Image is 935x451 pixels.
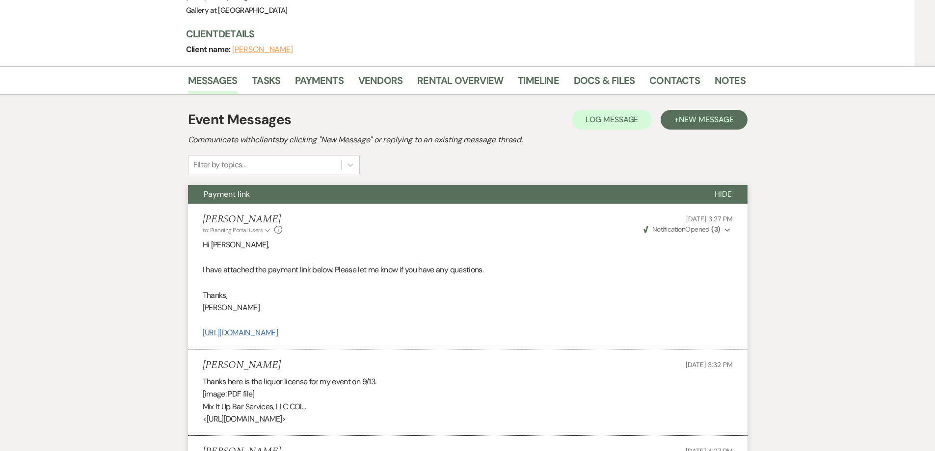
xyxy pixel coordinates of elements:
[686,214,732,223] span: [DATE] 3:27 PM
[252,73,280,94] a: Tasks
[679,114,733,125] span: New Message
[203,226,272,235] button: to: Planning Portal Users
[203,301,733,314] p: [PERSON_NAME]
[188,185,699,204] button: Payment link
[204,189,250,199] span: Payment link
[649,73,700,94] a: Contacts
[186,44,233,54] span: Client name:
[203,289,733,302] p: Thanks,
[652,225,685,234] span: Notification
[203,359,281,371] h5: [PERSON_NAME]
[699,185,748,204] button: Hide
[417,73,503,94] a: Rental Overview
[186,5,288,15] span: Gallery at [GEOGRAPHIC_DATA]
[203,239,733,251] p: Hi [PERSON_NAME],
[203,226,263,234] span: to: Planning Portal Users
[295,73,344,94] a: Payments
[686,360,732,369] span: [DATE] 3:32 PM
[203,264,733,276] p: I have attached the payment link below. Please let me know if you have any questions.
[186,27,736,41] h3: Client Details
[518,73,559,94] a: Timeline
[193,159,246,171] div: Filter by topics...
[586,114,638,125] span: Log Message
[715,73,746,94] a: Notes
[711,225,720,234] strong: ( 3 )
[203,375,733,425] div: Thanks here is the liquor license for my event on 9/13. [image: PDF file] Mix It Up Bar Services,...
[572,110,652,130] button: Log Message
[643,225,721,234] span: Opened
[188,134,748,146] h2: Communicate with clients by clicking "New Message" or replying to an existing message thread.
[661,110,747,130] button: +New Message
[203,327,278,338] a: [URL][DOMAIN_NAME]
[715,189,732,199] span: Hide
[574,73,635,94] a: Docs & Files
[188,109,292,130] h1: Event Messages
[188,73,238,94] a: Messages
[642,224,733,235] button: NotificationOpened (3)
[203,213,283,226] h5: [PERSON_NAME]
[232,46,293,53] button: [PERSON_NAME]
[358,73,402,94] a: Vendors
